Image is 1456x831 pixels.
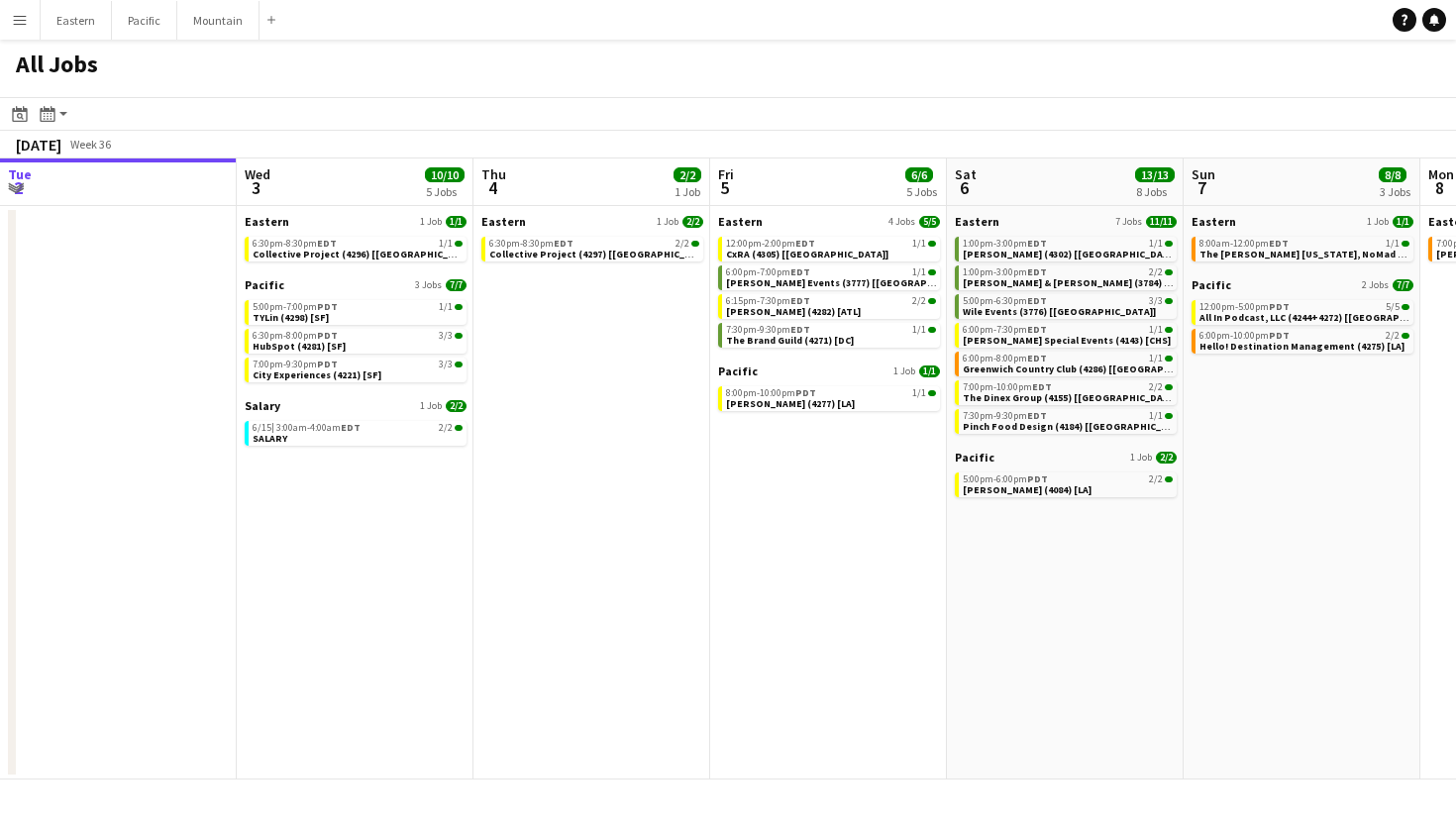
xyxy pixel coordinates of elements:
span: PDT [795,386,816,399]
span: 7:30pm-9:30pm [726,325,810,335]
span: 2/2 [455,425,463,431]
span: 2/2 [912,296,926,306]
a: Salary1 Job2/2 [245,398,467,413]
span: EDT [341,421,361,434]
span: All In Podcast, LLC (4244+4272) [LA] [1199,311,1451,324]
span: Pacific [955,450,994,465]
div: Eastern1 Job1/18:00am-12:00pmEDT1/1The [PERSON_NAME] [US_STATE], NoMad (4267) [[GEOGRAPHIC_DATA]] [1192,214,1413,277]
span: EDT [1032,380,1052,393]
a: Eastern4 Jobs5/5 [718,214,940,229]
div: Pacific3 Jobs7/75:00pm-7:00pmPDT1/1TYLin (4298) [SF]6:30pm-8:00pmPDT3/3HubSpot (4281) [SF]7:00pm-... [245,277,467,398]
span: TYLin (4298) [SF] [253,311,329,324]
span: Sat [955,165,977,183]
span: Tue [8,165,32,183]
a: 6:00pm-7:30pmEDT1/1[PERSON_NAME] Special Events (4143) [CHS] [963,323,1173,346]
span: 3/3 [1165,298,1173,304]
span: 2/2 [439,423,453,433]
span: PDT [317,329,338,342]
button: Mountain [177,1,260,40]
span: The Dinex Group (4155) [NYC] [963,391,1181,404]
span: Thu [481,165,506,183]
span: 1/1 [1149,411,1163,421]
span: Pinch Food Design (4184) [NYC] [963,420,1192,433]
span: 2/2 [1386,331,1400,341]
span: Greenwich Country Club (4286) [NYC] [963,363,1215,375]
span: 3/3 [455,362,463,367]
span: 5 [715,176,734,199]
span: Eastern [1192,214,1236,229]
a: Eastern1 Job2/2 [481,214,703,229]
a: Pacific1 Job2/2 [955,450,1177,465]
span: PDT [317,358,338,370]
span: SALARY [253,432,287,445]
span: 10/10 [425,167,465,182]
span: Wile Events (3776) [NYC] [963,305,1156,318]
span: EDT [1027,265,1047,278]
span: 11/11 [1146,216,1177,228]
a: 6:30pm-8:30pmEDT2/2Collective Project (4297) [[GEOGRAPHIC_DATA]] [489,237,699,260]
span: 2/2 [1165,476,1173,482]
span: 2 [5,176,32,199]
span: 3 [242,176,270,199]
span: Laura Ye (4084) [LA] [963,483,1092,496]
div: Pacific2 Jobs7/712:00pm-5:00pmPDT5/5All In Podcast, LLC (4244+4272) [[GEOGRAPHIC_DATA]]6:00pm-10:... [1192,277,1413,358]
span: 12:00pm-2:00pm [726,239,815,249]
div: Eastern4 Jobs5/512:00pm-2:00pmEDT1/1CxRA (4305) [[GEOGRAPHIC_DATA]]6:00pm-7:00pmEDT1/1[PERSON_NAM... [718,214,940,364]
span: Eastern [481,214,526,229]
span: PDT [1269,300,1290,313]
span: 1/1 [446,216,467,228]
span: 7 Jobs [1115,216,1142,228]
span: Spencer Special Events (4143) [CHS] [963,334,1171,347]
span: 1/1 [912,267,926,277]
span: EDT [1027,409,1047,422]
span: 1:00pm-3:00pm [963,267,1047,277]
span: EDT [1027,294,1047,307]
span: 6:00pm-10:00pm [1199,331,1290,341]
div: [DATE] [16,135,61,155]
span: 1/1 [912,239,926,249]
div: Eastern1 Job2/26:30pm-8:30pmEDT2/2Collective Project (4297) [[GEOGRAPHIC_DATA]] [481,214,703,265]
span: PDT [1027,472,1048,485]
span: 5/5 [919,216,940,228]
a: Eastern7 Jobs11/11 [955,214,1177,229]
a: 8:00pm-10:00pmPDT1/1[PERSON_NAME] (4277) [LA] [726,386,936,409]
span: 2/2 [446,400,467,412]
span: 1/1 [1165,327,1173,333]
span: City Experiences (4221) [SF] [253,368,381,381]
div: Pacific1 Job1/18:00pm-10:00pmPDT1/1[PERSON_NAME] (4277) [LA] [718,364,940,415]
span: Dermot Ignite (4302) [NYC] [963,248,1181,260]
span: 2/2 [1149,267,1163,277]
span: 1/1 [912,325,926,335]
span: 1 Job [420,216,442,228]
div: 1 Job [675,184,700,199]
button: Eastern [41,1,112,40]
a: 7:30pm-9:30pmEDT1/1Pinch Food Design (4184) [[GEOGRAPHIC_DATA]] [963,409,1173,432]
span: PDT [317,300,338,313]
a: 6:00pm-8:00pmEDT1/1Greenwich Country Club (4286) [[GEOGRAPHIC_DATA]] [963,352,1173,374]
span: 7/7 [446,279,467,291]
span: 3/3 [439,360,453,369]
span: 1/1 [928,390,936,396]
span: 1/1 [919,365,940,377]
span: 7:00pm-9:30pm [253,360,338,369]
span: Rachel Behar Events (3777) [NYC] [726,276,979,289]
span: EDT [1027,323,1047,336]
span: 7:30pm-9:30pm [963,411,1047,421]
div: 8 Jobs [1136,184,1174,199]
span: 6 [952,176,977,199]
span: EDT [1269,237,1289,250]
span: 1/1 [455,241,463,247]
span: 6:30pm-8:30pm [489,239,573,249]
a: Pacific1 Job1/1 [718,364,940,378]
a: 7:30pm-9:30pmEDT1/1The Brand Guild (4271) [DC] [726,323,936,346]
span: PDT [1269,329,1290,342]
span: CxRA (4305) [NYC] [726,248,888,260]
span: Tara Guérard Soirée (4282) [ATL] [726,305,861,318]
span: Mon [1428,165,1454,183]
div: 5 Jobs [906,184,937,199]
span: 1/1 [1402,241,1409,247]
span: 1 Job [1130,452,1152,464]
span: 1/1 [455,304,463,310]
span: Salary [245,398,280,413]
span: 7 [1189,176,1215,199]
